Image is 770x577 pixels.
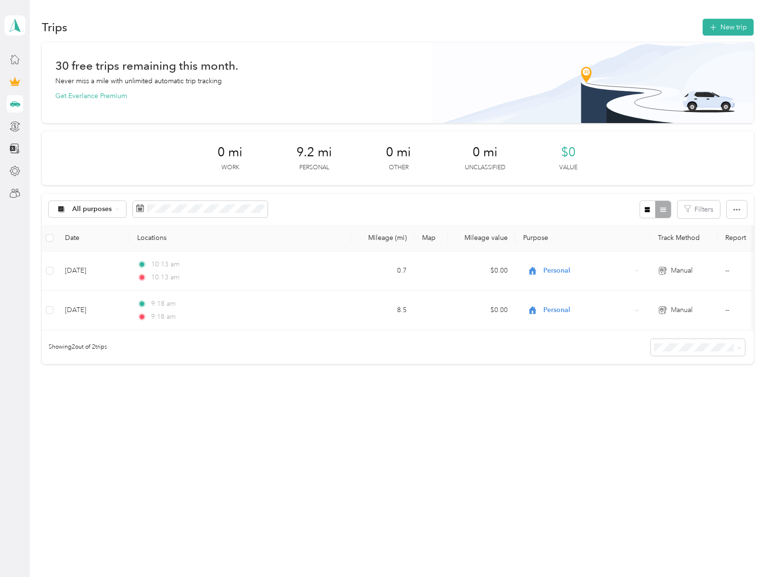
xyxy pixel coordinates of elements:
[351,291,414,330] td: 8.5
[72,206,112,213] span: All purposes
[650,225,718,251] th: Track Method
[57,225,129,251] th: Date
[448,291,515,330] td: $0.00
[57,291,129,330] td: [DATE]
[448,225,515,251] th: Mileage value
[151,259,180,270] span: 10:13 am
[473,145,498,160] span: 0 mi
[296,145,332,160] span: 9.2 mi
[414,225,448,251] th: Map
[218,145,243,160] span: 0 mi
[351,225,414,251] th: Mileage (mi)
[42,343,107,351] span: Showing 2 out of 2 trips
[55,76,222,86] p: Never miss a mile with unlimited automatic trip tracking
[716,523,770,577] iframe: Everlance-gr Chat Button Frame
[299,163,329,172] p: Personal
[386,145,411,160] span: 0 mi
[543,305,631,315] span: Personal
[151,299,179,309] span: 9:18 am
[57,251,129,291] td: [DATE]
[671,305,693,315] span: Manual
[678,201,720,218] button: Filters
[543,265,631,276] span: Personal
[559,163,577,172] p: Value
[55,91,127,101] button: Get Everlance Premium
[448,251,515,291] td: $0.00
[151,312,179,322] span: 9:18 am
[129,225,351,251] th: Locations
[465,163,505,172] p: Unclassified
[703,19,754,36] button: New trip
[671,265,693,276] span: Manual
[351,251,414,291] td: 0.7
[561,145,576,160] span: $0
[221,163,239,172] p: Work
[389,163,409,172] p: Other
[432,42,754,123] img: Banner
[42,22,67,32] h1: Trips
[151,272,180,283] span: 10:13 am
[515,225,650,251] th: Purpose
[55,61,238,71] h1: 30 free trips remaining this month.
